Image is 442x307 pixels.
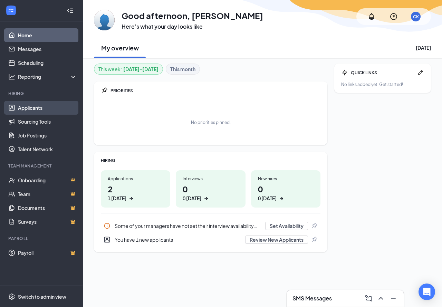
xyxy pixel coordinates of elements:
svg: Collapse [67,7,74,14]
div: Interviews [183,176,238,182]
button: ComposeMessage [362,293,373,304]
div: Reporting [18,73,77,80]
a: Job Postings [18,128,77,142]
b: [DATE] - [DATE] [123,65,158,73]
div: 0 [DATE] [183,195,201,202]
div: Some of your managers have not set their interview availability yet [101,219,320,233]
div: Open Intercom Messenger [419,284,435,300]
button: Review New Applicants [245,236,308,244]
a: Scheduling [18,56,77,70]
svg: ComposeMessage [364,294,373,303]
h1: 0 [258,183,314,202]
a: Applications21 [DATE]ArrowRight [101,170,170,208]
svg: Settings [8,293,15,300]
svg: WorkstreamLogo [8,7,15,14]
div: Team Management [8,163,76,169]
div: Switch to admin view [18,293,66,300]
div: Payroll [8,236,76,241]
a: Messages [18,42,77,56]
a: New hires00 [DATE]ArrowRight [251,170,320,208]
div: 0 [DATE] [258,195,277,202]
svg: Pin [311,236,318,243]
a: Applicants [18,101,77,115]
h2: My overview [101,44,139,52]
svg: Bolt [341,69,348,76]
button: Minimize [387,293,398,304]
h1: 2 [108,183,163,202]
h1: Good afternoon, [PERSON_NAME] [122,10,263,21]
div: HIRING [101,157,320,163]
div: CK [413,14,419,20]
a: UserEntityYou have 1 new applicantsReview New ApplicantsPin [101,233,320,247]
button: ChevronUp [375,293,386,304]
a: Home [18,28,77,42]
svg: UserEntity [104,236,110,243]
svg: ArrowRight [128,195,135,202]
div: Some of your managers have not set their interview availability yet [115,222,261,229]
a: DocumentsCrown [18,201,77,215]
svg: Pen [417,69,424,76]
div: No links added yet. Get started! [341,81,424,87]
h3: Here’s what your day looks like [122,23,263,30]
div: 1 [DATE] [108,195,126,202]
a: PayrollCrown [18,246,77,260]
div: No priorities pinned. [191,119,231,125]
div: Hiring [8,90,76,96]
div: QUICK LINKS [351,70,414,76]
svg: Notifications [367,12,376,21]
svg: ArrowRight [278,195,285,202]
a: TeamCrown [18,187,77,201]
a: Interviews00 [DATE]ArrowRight [176,170,245,208]
b: This month [170,65,195,73]
svg: Pin [101,87,108,94]
img: Charles Kaplar [94,10,115,30]
div: Applications [108,176,163,182]
a: Talent Network [18,142,77,156]
h1: 0 [183,183,238,202]
button: Set Availability [265,222,308,230]
div: [DATE] [416,44,431,51]
div: You have 1 new applicants [115,236,241,243]
a: Sourcing Tools [18,115,77,128]
h3: SMS Messages [292,295,332,302]
svg: Info [104,222,110,229]
svg: Pin [311,222,318,229]
svg: Analysis [8,73,15,80]
svg: ArrowRight [203,195,210,202]
a: SurveysCrown [18,215,77,229]
a: OnboardingCrown [18,173,77,187]
svg: Minimize [389,294,397,303]
div: This week : [98,65,158,73]
a: InfoSome of your managers have not set their interview availability yetSet AvailabilityPin [101,219,320,233]
svg: QuestionInfo [390,12,398,21]
div: New hires [258,176,314,182]
svg: ChevronUp [377,294,385,303]
div: You have 1 new applicants [101,233,320,247]
div: PRIORITIES [110,88,320,94]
